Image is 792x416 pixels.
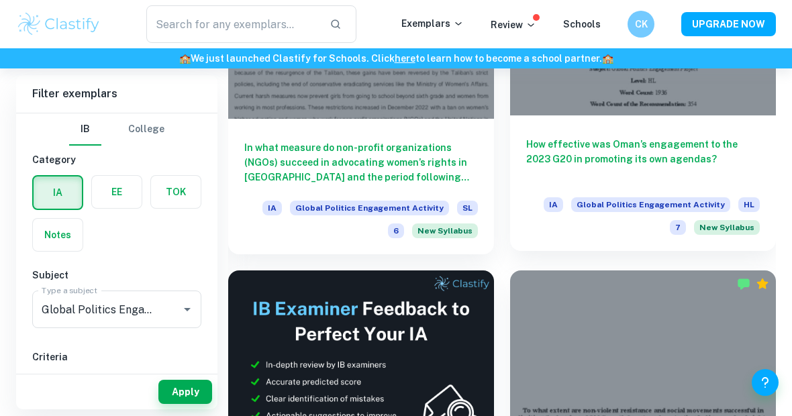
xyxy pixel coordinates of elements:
[457,201,478,215] span: SL
[628,11,654,38] button: CK
[752,369,779,396] button: Help and Feedback
[151,176,201,208] button: TOK
[738,197,760,212] span: HL
[694,220,760,235] div: Starting from the May 2026 session, the Global Politics Engagement Activity requirements have cha...
[16,11,101,38] img: Clastify logo
[146,5,319,43] input: Search for any exemplars...
[32,152,201,167] h6: Category
[670,220,686,235] span: 7
[33,219,83,251] button: Notes
[92,176,142,208] button: EE
[69,113,164,146] div: Filter type choice
[544,197,563,212] span: IA
[395,53,415,64] a: here
[179,53,191,64] span: 🏫
[244,140,478,185] h6: In what measure do non-profit organizations (NGOs) succeed in advocating women’s rights in [GEOGR...
[262,201,282,215] span: IA
[756,277,769,291] div: Premium
[128,113,164,146] button: College
[634,17,649,32] h6: CK
[34,176,82,209] button: IA
[737,277,750,291] img: Marked
[290,201,449,215] span: Global Politics Engagement Activity
[571,197,730,212] span: Global Politics Engagement Activity
[388,223,404,238] span: 6
[491,17,536,32] p: Review
[412,223,478,238] span: New Syllabus
[563,19,601,30] a: Schools
[401,16,464,31] p: Exemplars
[526,137,760,181] h6: How effective was Oman’s engagement to the 2023 G20 in promoting its own agendas?
[16,75,217,113] h6: Filter exemplars
[32,350,201,364] h6: Criteria
[681,12,776,36] button: UPGRADE NOW
[178,300,197,319] button: Open
[42,284,97,296] label: Type a subject
[602,53,613,64] span: 🏫
[694,220,760,235] span: New Syllabus
[3,51,789,66] h6: We just launched Clastify for Schools. Click to learn how to become a school partner.
[158,380,212,404] button: Apply
[69,113,101,146] button: IB
[412,223,478,238] div: Starting from the May 2026 session, the Global Politics Engagement Activity requirements have cha...
[32,268,201,282] h6: Subject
